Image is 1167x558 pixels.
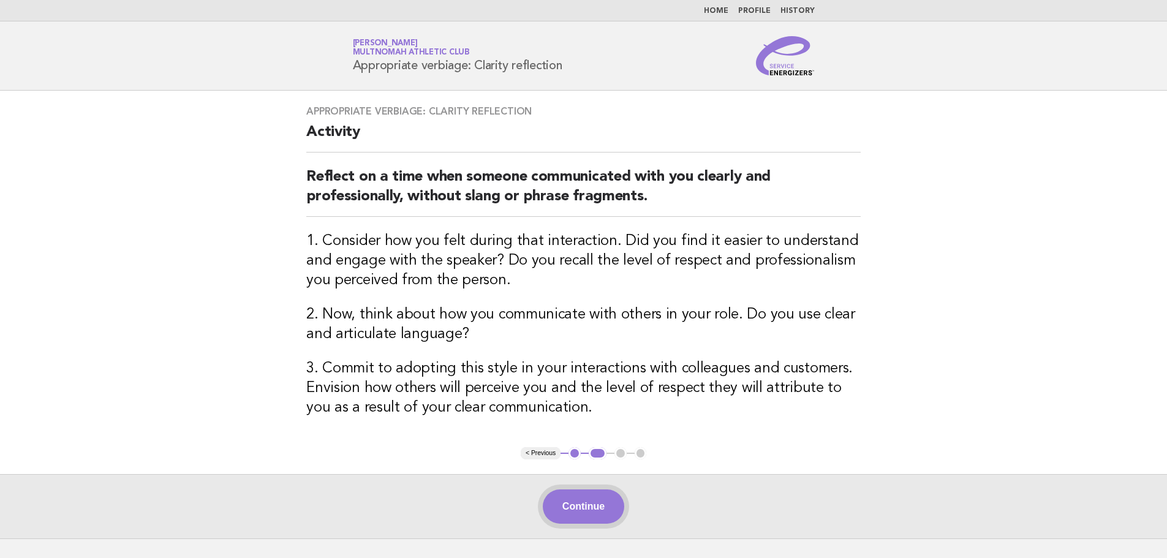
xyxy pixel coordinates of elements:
h3: 3. Commit to adopting this style in your interactions with colleagues and customers. Envision how... [306,359,861,418]
button: 2 [589,447,606,459]
h2: Reflect on a time when someone communicated with you clearly and professionally, without slang or... [306,167,861,217]
h3: 2. Now, think about how you communicate with others in your role. Do you use clear and articulate... [306,305,861,344]
a: Profile [738,7,771,15]
button: 1 [568,447,581,459]
button: < Previous [521,447,561,459]
a: History [780,7,815,15]
a: Home [704,7,728,15]
h1: Appropriate verbiage: Clarity reflection [353,40,562,72]
a: [PERSON_NAME]Multnomah Athletic Club [353,39,470,56]
h3: 1. Consider how you felt during that interaction. Did you find it easier to understand and engage... [306,232,861,290]
h2: Activity [306,123,861,153]
h3: Appropriate verbiage: Clarity reflection [306,105,861,118]
span: Multnomah Athletic Club [353,49,470,57]
button: Continue [543,489,624,524]
img: Service Energizers [756,36,815,75]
